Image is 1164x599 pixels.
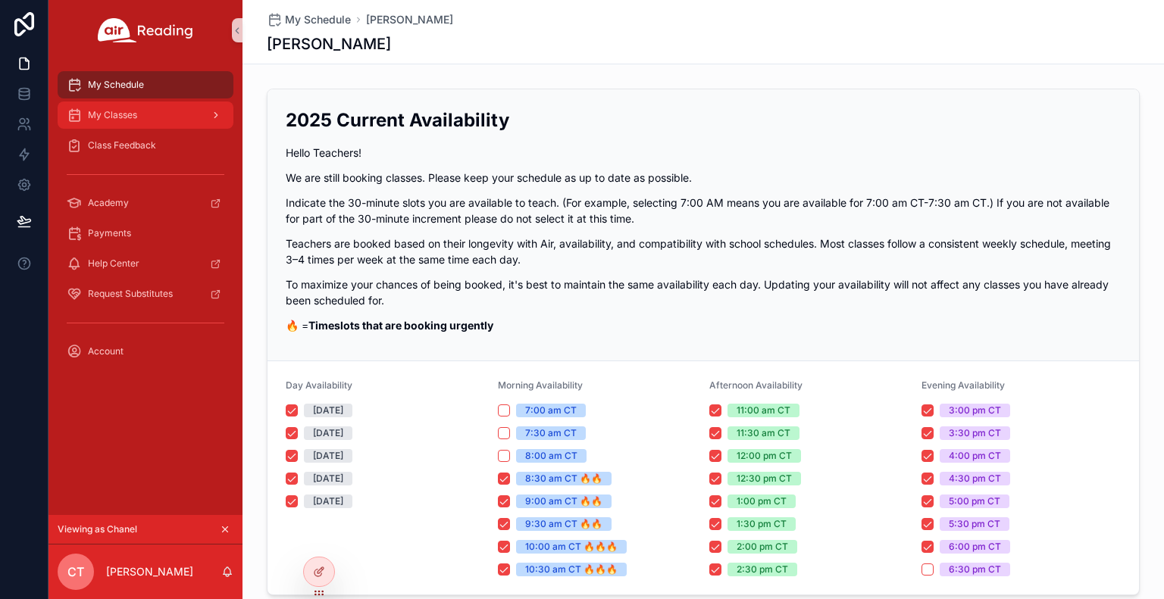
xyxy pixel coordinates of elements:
div: 6:00 pm CT [949,540,1001,554]
span: Morning Availability [498,379,583,391]
div: 8:00 am CT [525,449,577,463]
span: My Classes [88,109,137,121]
a: [PERSON_NAME] [366,12,453,27]
div: 9:00 am CT 🔥🔥 [525,494,602,508]
span: Help Center [88,257,139,270]
span: Evening Availability [921,379,1005,391]
p: [PERSON_NAME] [106,564,193,579]
div: 11:00 am CT [737,404,790,417]
a: My Classes [58,101,233,129]
span: Class Feedback [88,139,156,151]
strong: Timeslots that are booking urgently [308,319,493,332]
div: 4:30 pm CT [949,472,1001,485]
div: 3:30 pm CT [949,426,1001,440]
span: My Schedule [285,12,351,27]
a: Payments [58,220,233,247]
div: 7:30 am CT [525,426,577,440]
div: 5:30 pm CT [949,517,1000,531]
div: [DATE] [313,449,343,463]
p: We are still booking classes. Please keep your schedule as up to date as possible. [286,170,1121,186]
div: scrollable content [48,61,242,385]
div: 12:30 pm CT [737,472,792,485]
div: [DATE] [313,404,343,417]
div: [DATE] [313,494,343,508]
a: My Schedule [58,71,233,98]
img: App logo [98,18,193,42]
p: 🔥 = [286,317,1121,333]
div: 11:30 am CT [737,426,790,440]
span: Account [88,345,124,357]
div: 8:30 am CT 🔥🔥 [525,472,602,485]
span: Payments [88,227,131,239]
div: [DATE] [313,472,343,485]
a: Class Feedback [58,132,233,159]
div: 2:30 pm CT [737,563,788,576]
div: 4:00 pm CT [949,449,1001,463]
div: 6:30 pm CT [949,563,1001,576]
h1: [PERSON_NAME] [267,33,391,55]
span: Viewing as Chanel [58,523,137,535]
a: My Schedule [267,12,351,27]
span: Academy [88,197,129,209]
span: Request Substitutes [88,288,173,300]
div: 9:30 am CT 🔥🔥 [525,517,602,531]
span: Day Availability [286,379,352,391]
p: Hello Teachers! [286,145,1121,161]
div: 5:00 pm CT [949,494,1000,508]
p: Teachers are booked based on their longevity with Air, availability, and compatibility with schoo... [286,236,1121,267]
div: 10:00 am CT 🔥🔥🔥 [525,540,618,554]
a: Request Substitutes [58,280,233,307]
div: 1:00 pm CT [737,494,787,508]
div: 10:30 am CT 🔥🔥🔥 [525,563,618,576]
a: Help Center [58,250,233,277]
div: 2:00 pm CT [737,540,788,554]
div: 12:00 pm CT [737,449,792,463]
div: 3:00 pm CT [949,404,1001,417]
p: Indicate the 30-minute slots you are available to teach. (For example, selecting 7:00 AM means yo... [286,195,1121,226]
span: My Schedule [88,79,144,91]
div: 1:30 pm CT [737,517,787,531]
a: Account [58,338,233,365]
span: Afternoon Availability [709,379,803,391]
div: [DATE] [313,426,343,440]
p: To maximize your chances of being booked, it's best to maintain the same availability each day. U... [286,276,1121,308]
a: Academy [58,189,233,217]
span: CT [67,563,84,581]
div: 7:00 am CT [525,404,577,417]
h2: 2025 Current Availability [286,108,1121,133]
